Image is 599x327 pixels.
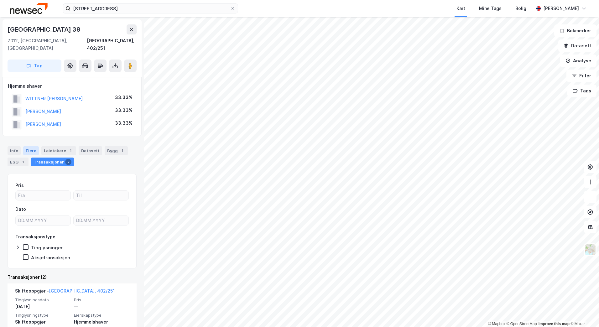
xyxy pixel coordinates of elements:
[568,297,599,327] div: Kontrollprogram for chat
[15,297,70,303] span: Tinglysningsdato
[15,318,70,326] div: Skifteoppgjør
[15,313,70,318] span: Tinglysningstype
[16,216,70,225] input: DD.MM.YYYY
[15,233,55,241] div: Transaksjonstype
[74,191,128,200] input: Til
[8,146,21,155] div: Info
[49,288,115,293] a: [GEOGRAPHIC_DATA], 402/251
[15,287,115,297] div: Skifteoppgjør -
[119,148,125,154] div: 1
[41,146,76,155] div: Leietakere
[8,24,82,34] div: [GEOGRAPHIC_DATA] 39
[74,313,129,318] span: Eierskapstype
[67,148,74,154] div: 1
[568,297,599,327] iframe: Chat Widget
[23,146,39,155] div: Eiere
[65,159,71,165] div: 2
[543,5,579,12] div: [PERSON_NAME]
[74,303,129,310] div: —
[558,39,596,52] button: Datasett
[567,85,596,97] button: Tags
[87,37,137,52] div: [GEOGRAPHIC_DATA], 402/251
[8,60,61,72] button: Tag
[8,82,136,90] div: Hjemmelshaver
[539,322,570,326] a: Improve this map
[8,158,29,166] div: ESG
[74,216,128,225] input: DD.MM.YYYY
[456,5,465,12] div: Kart
[16,191,70,200] input: Fra
[507,322,537,326] a: OpenStreetMap
[31,158,74,166] div: Transaksjoner
[74,297,129,303] span: Pris
[554,24,596,37] button: Bokmerker
[31,245,63,251] div: Tinglysninger
[10,3,48,14] img: newsec-logo.f6e21ccffca1b3a03d2d.png
[31,255,70,261] div: Aksjetransaksjon
[479,5,502,12] div: Mine Tags
[79,146,102,155] div: Datasett
[488,322,505,326] a: Mapbox
[115,94,133,101] div: 33.33%
[70,4,230,13] input: Søk på adresse, matrikkel, gårdeiere, leietakere eller personer
[515,5,526,12] div: Bolig
[20,159,26,165] div: 1
[15,182,24,189] div: Pris
[560,54,596,67] button: Analyse
[115,119,133,127] div: 33.33%
[105,146,128,155] div: Bygg
[15,303,70,310] div: [DATE]
[566,70,596,82] button: Filter
[8,37,87,52] div: 7012, [GEOGRAPHIC_DATA], [GEOGRAPHIC_DATA]
[15,205,26,213] div: Dato
[584,244,596,256] img: Z
[8,273,137,281] div: Transaksjoner (2)
[115,106,133,114] div: 33.33%
[74,318,129,326] div: Hjemmelshaver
